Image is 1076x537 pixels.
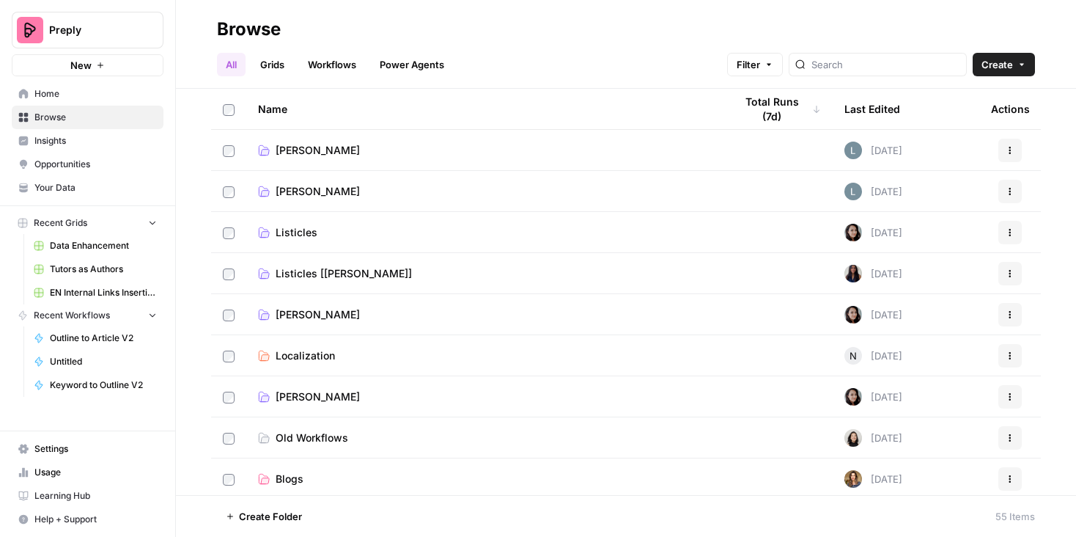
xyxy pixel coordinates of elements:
[12,54,163,76] button: New
[981,57,1013,72] span: Create
[12,106,163,129] a: Browse
[844,89,900,129] div: Last Edited
[258,472,711,486] a: Blogs
[276,225,317,240] span: Listicles
[844,265,902,282] div: [DATE]
[844,388,862,406] img: 0od0somutai3rosqwdkhgswflu93
[844,470,902,488] div: [DATE]
[258,307,711,322] a: [PERSON_NAME]
[12,461,163,484] a: Usage
[258,184,711,199] a: [PERSON_NAME]
[27,257,163,281] a: Tutors as Authors
[34,134,157,147] span: Insights
[12,176,163,200] a: Your Data
[50,263,157,276] span: Tutors as Authors
[12,437,163,461] a: Settings
[844,347,902,365] div: [DATE]
[12,153,163,176] a: Opportunities
[258,266,711,281] a: Listicles [[PERSON_NAME]]
[258,390,711,404] a: [PERSON_NAME]
[239,509,302,524] span: Create Folder
[12,212,163,234] button: Recent Grids
[811,57,960,72] input: Search
[276,266,412,281] span: Listicles [[PERSON_NAME]]
[217,53,246,76] a: All
[34,87,157,101] span: Home
[844,183,862,200] img: lv9aeu8m5xbjlu53qhb6bdsmtbjy
[50,332,157,345] span: Outline to Article V2
[276,348,335,363] span: Localization
[258,431,711,445] a: Old Workflows
[258,143,711,158] a: [PERSON_NAME]
[12,82,163,106] a: Home
[371,53,453,76] a: Power Agents
[995,509,1035,524] div: 55 Items
[12,129,163,153] a: Insights
[844,470,862,488] img: ezwwa2352ulo23wb7k9xg7b02c5f
[844,142,902,159] div: [DATE]
[251,53,293,76] a: Grids
[70,58,92,73] span: New
[991,89,1030,129] div: Actions
[12,304,163,326] button: Recent Workflows
[844,224,862,241] img: 0od0somutai3rosqwdkhgswflu93
[217,18,281,41] div: Browse
[844,142,862,159] img: lv9aeu8m5xbjlu53qhb6bdsmtbjy
[844,429,862,447] img: t5ef5oef8zpw1w4g2xghobes91mw
[34,181,157,194] span: Your Data
[850,348,857,363] span: N
[299,53,365,76] a: Workflows
[258,348,711,363] a: Localization
[258,225,711,240] a: Listicles
[258,89,711,129] div: Name
[12,508,163,531] button: Help + Support
[276,184,360,199] span: [PERSON_NAME]
[217,505,311,528] button: Create Folder
[34,158,157,171] span: Opportunities
[27,234,163,257] a: Data Enhancement
[844,306,902,324] div: [DATE]
[734,89,821,129] div: Total Runs (7d)
[27,373,163,397] a: Keyword to Outline V2
[50,355,157,368] span: Untitled
[27,350,163,373] a: Untitled
[276,472,303,486] span: Blogs
[276,307,360,322] span: [PERSON_NAME]
[973,53,1035,76] button: Create
[34,513,157,526] span: Help + Support
[727,53,783,76] button: Filter
[34,442,157,456] span: Settings
[12,484,163,508] a: Learning Hub
[844,265,862,282] img: rox323kbkgutb4wcij4krxobkpon
[49,23,138,37] span: Preply
[844,388,902,406] div: [DATE]
[844,306,862,324] img: 0od0somutai3rosqwdkhgswflu93
[844,224,902,241] div: [DATE]
[276,390,360,404] span: [PERSON_NAME]
[50,379,157,392] span: Keyword to Outline V2
[844,429,902,447] div: [DATE]
[34,216,87,230] span: Recent Grids
[17,17,43,43] img: Preply Logo
[12,12,163,48] button: Workspace: Preply
[844,183,902,200] div: [DATE]
[27,281,163,304] a: EN Internal Links Insertion
[50,239,157,252] span: Data Enhancement
[50,286,157,299] span: EN Internal Links Insertion
[737,57,760,72] span: Filter
[34,489,157,503] span: Learning Hub
[276,143,360,158] span: [PERSON_NAME]
[27,326,163,350] a: Outline to Article V2
[34,309,110,322] span: Recent Workflows
[34,111,157,124] span: Browse
[276,431,348,445] span: Old Workflows
[34,466,157,479] span: Usage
